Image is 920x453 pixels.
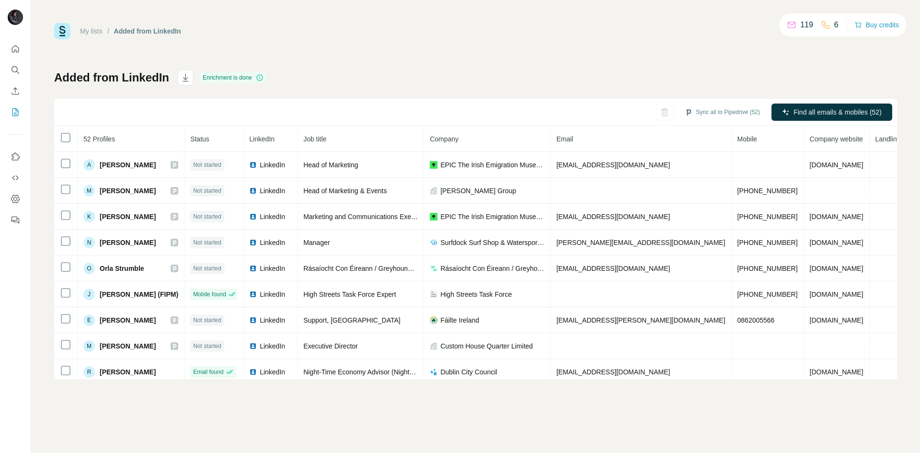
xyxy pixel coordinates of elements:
span: [PERSON_NAME] Group [440,186,516,196]
img: LinkedIn logo [249,368,257,376]
span: Not started [193,342,221,350]
a: My lists [80,27,103,35]
button: Dashboard [8,190,23,208]
div: Added from LinkedIn [114,26,181,36]
img: company-logo [430,161,437,169]
span: [PERSON_NAME] [100,315,156,325]
div: A [83,159,95,171]
span: Not started [193,212,221,221]
span: [DOMAIN_NAME] [810,239,863,246]
button: Buy credits [854,18,899,32]
span: [PHONE_NUMBER] [737,213,798,221]
span: [EMAIL_ADDRESS][DOMAIN_NAME] [556,161,670,169]
span: [DOMAIN_NAME] [810,316,863,324]
button: Use Surfe API [8,169,23,186]
li: / [107,26,109,36]
span: LinkedIn [260,290,285,299]
img: company-logo [430,265,437,272]
span: Head of Marketing & Events [303,187,387,195]
span: [PERSON_NAME] [100,238,156,247]
button: My lists [8,104,23,121]
span: Head of Marketing [303,161,358,169]
img: LinkedIn logo [249,239,257,246]
img: LinkedIn logo [249,316,257,324]
span: [EMAIL_ADDRESS][DOMAIN_NAME] [556,368,670,376]
span: Status [190,135,209,143]
img: LinkedIn logo [249,290,257,298]
div: K [83,211,95,222]
img: company-logo [430,290,437,298]
span: LinkedIn [260,238,285,247]
div: J [83,289,95,300]
span: [EMAIL_ADDRESS][PERSON_NAME][DOMAIN_NAME] [556,316,725,324]
span: Email [556,135,573,143]
span: High Streets Task Force Expert [303,290,396,298]
img: LinkedIn logo [249,213,257,221]
h1: Added from LinkedIn [54,70,169,85]
p: 6 [834,19,839,31]
span: Not started [193,316,221,325]
span: Email found [193,368,223,376]
img: company-logo [430,368,437,376]
img: LinkedIn logo [249,187,257,195]
div: R [83,366,95,378]
span: [PERSON_NAME] [100,367,156,377]
button: Feedback [8,211,23,229]
img: company-logo [430,239,437,246]
span: [PHONE_NUMBER] [737,290,798,298]
span: [PERSON_NAME] [100,212,156,221]
span: Not started [193,264,221,273]
span: Not started [193,238,221,247]
span: Not started [193,161,221,169]
div: Enrichment is done [200,72,266,83]
span: Manager [303,239,330,246]
span: [DOMAIN_NAME] [810,265,863,272]
span: [DOMAIN_NAME] [810,368,863,376]
span: Fáilte Ireland [440,315,479,325]
div: E [83,314,95,326]
span: LinkedIn [260,160,285,170]
span: 52 Profiles [83,135,115,143]
img: LinkedIn logo [249,265,257,272]
img: Surfe Logo [54,23,70,39]
span: Support, [GEOGRAPHIC_DATA] [303,316,401,324]
span: [DOMAIN_NAME] [810,290,863,298]
span: Surfdock Surf Shop & Watersports School [440,238,544,247]
span: [EMAIL_ADDRESS][DOMAIN_NAME] [556,213,670,221]
span: Rásaíocht Con Éireann / Greyhound Racing Ireland [440,264,544,273]
img: company-logo [430,213,437,221]
div: O [83,263,95,274]
span: Orla Strumble [100,264,144,273]
span: 0862005566 [737,316,775,324]
img: LinkedIn logo [249,161,257,169]
button: Search [8,61,23,79]
span: LinkedIn [260,315,285,325]
span: Custom House Quarter Limited [440,341,533,351]
span: Executive Director [303,342,358,350]
span: [PERSON_NAME][EMAIL_ADDRESS][DOMAIN_NAME] [556,239,725,246]
button: Use Surfe on LinkedIn [8,148,23,165]
img: Avatar [8,10,23,25]
span: Job title [303,135,326,143]
div: M [83,340,95,352]
span: Mobile found [193,290,226,299]
span: EPIC The Irish Emigration Museum [440,212,544,221]
span: Landline [875,135,901,143]
span: Not started [193,186,221,195]
span: Mobile [737,135,757,143]
div: M [83,185,95,197]
span: LinkedIn [260,186,285,196]
span: [PHONE_NUMBER] [737,265,798,272]
span: LinkedIn [260,264,285,273]
img: company-logo [430,316,437,324]
button: Quick start [8,40,23,58]
button: Sync all to Pipedrive (52) [678,105,767,119]
span: [PERSON_NAME] [100,160,156,170]
span: LinkedIn [249,135,275,143]
span: Night-Time Economy Advisor (Night Mayor) [GEOGRAPHIC_DATA]. [303,368,506,376]
span: High Streets Task Force [440,290,512,299]
span: Dublin City Council [440,367,497,377]
span: [PERSON_NAME] [100,186,156,196]
div: N [83,237,95,248]
span: [DOMAIN_NAME] [810,161,863,169]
